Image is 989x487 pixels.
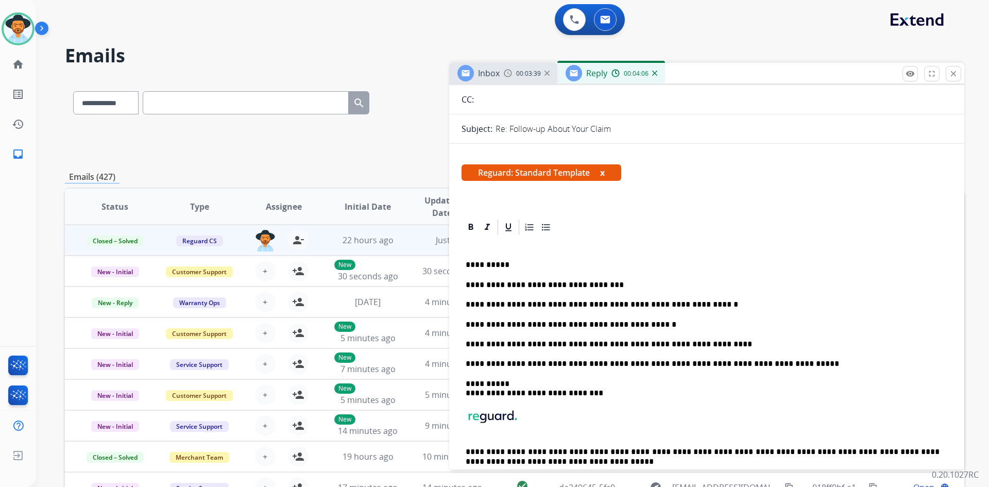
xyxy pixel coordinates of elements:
[292,296,304,308] mat-icon: person_add
[292,419,304,432] mat-icon: person_add
[12,148,24,160] mat-icon: inbox
[101,200,128,213] span: Status
[425,420,480,431] span: 9 minutes ago
[263,296,267,308] span: +
[170,359,229,370] span: Service Support
[255,354,276,374] button: +
[425,358,480,370] span: 4 minutes ago
[345,200,391,213] span: Initial Date
[419,194,466,219] span: Updated Date
[292,234,304,246] mat-icon: person_remove
[166,266,233,277] span: Customer Support
[425,327,480,339] span: 4 minutes ago
[266,200,302,213] span: Assignee
[12,88,24,100] mat-icon: list_alt
[343,234,394,246] span: 22 hours ago
[263,389,267,401] span: +
[91,390,139,401] span: New - Initial
[255,323,276,343] button: +
[422,451,482,462] span: 10 minutes ago
[255,415,276,436] button: +
[292,265,304,277] mat-icon: person_add
[340,332,396,344] span: 5 minutes ago
[169,452,229,463] span: Merchant Team
[522,220,537,235] div: Ordered List
[87,452,144,463] span: Closed – Solved
[949,69,958,78] mat-icon: close
[478,68,500,79] span: Inbox
[12,118,24,130] mat-icon: history
[255,446,276,467] button: +
[624,70,649,78] span: 00:04:06
[480,220,495,235] div: Italic
[334,260,355,270] p: New
[927,69,936,78] mat-icon: fullscreen
[92,297,139,308] span: New - Reply
[255,384,276,405] button: +
[496,123,611,135] p: Re: Follow-up About Your Claim
[422,265,483,277] span: 30 seconds ago
[906,69,915,78] mat-icon: remove_red_eye
[91,266,139,277] span: New - Initial
[334,414,355,425] p: New
[255,230,276,251] img: agent-avatar
[600,166,605,179] button: x
[12,58,24,71] mat-icon: home
[292,389,304,401] mat-icon: person_add
[292,327,304,339] mat-icon: person_add
[462,93,474,106] p: CC:
[355,296,381,308] span: [DATE]
[87,236,144,246] span: Closed – Solved
[463,220,479,235] div: Bold
[263,419,267,432] span: +
[516,70,541,78] span: 00:03:39
[263,265,267,277] span: +
[173,297,226,308] span: Warranty Ops
[255,292,276,312] button: +
[166,390,233,401] span: Customer Support
[292,358,304,370] mat-icon: person_add
[340,394,396,406] span: 5 minutes ago
[292,450,304,463] mat-icon: person_add
[501,220,516,235] div: Underline
[538,220,554,235] div: Bullet List
[343,451,394,462] span: 19 hours ago
[353,97,365,109] mat-icon: search
[4,14,32,43] img: avatar
[91,328,139,339] span: New - Initial
[462,164,621,181] span: Reguard: Standard Template
[255,261,276,281] button: +
[170,421,229,432] span: Service Support
[932,468,979,481] p: 0.20.1027RC
[91,359,139,370] span: New - Initial
[586,68,607,79] span: Reply
[462,123,492,135] p: Subject:
[338,425,398,436] span: 14 minutes ago
[338,271,398,282] span: 30 seconds ago
[263,450,267,463] span: +
[190,200,209,213] span: Type
[166,328,233,339] span: Customer Support
[334,352,355,363] p: New
[65,171,120,183] p: Emails (427)
[334,322,355,332] p: New
[425,389,480,400] span: 5 minutes ago
[425,296,480,308] span: 4 minutes ago
[436,234,469,246] span: Just now
[334,383,355,394] p: New
[263,358,267,370] span: +
[340,363,396,375] span: 7 minutes ago
[91,421,139,432] span: New - Initial
[65,45,964,66] h2: Emails
[263,327,267,339] span: +
[176,236,223,246] span: Reguard CS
